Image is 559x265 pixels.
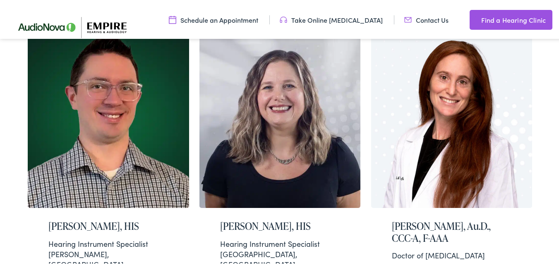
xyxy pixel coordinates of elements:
[280,14,287,23] img: utility icon
[280,14,383,23] a: Take Online [MEDICAL_DATA]
[48,219,168,231] h2: [PERSON_NAME], HIS
[404,14,449,23] a: Contact Us
[392,248,512,259] div: Doctor of [MEDICAL_DATA]
[169,14,176,23] img: utility icon
[371,29,533,206] img: Erica Richman is an audiologist at Empire Hearing & Audiology in Woodbury, NY.
[404,14,412,23] img: utility icon
[470,13,477,23] img: utility icon
[220,237,340,247] div: Hearing Instrument Specialist
[220,219,340,231] h2: [PERSON_NAME], HIS
[169,14,258,23] a: Schedule an Appointment
[392,219,512,243] h2: [PERSON_NAME], Au.D., CCC-A, F-AAA
[470,8,552,28] a: Find a Hearing Clinic
[48,237,168,247] div: Hearing Instrument Specialist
